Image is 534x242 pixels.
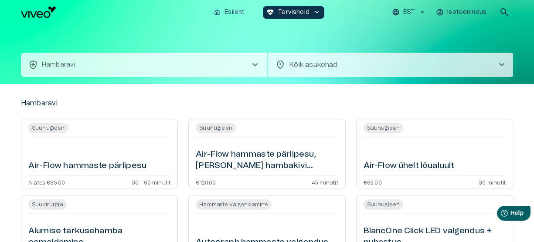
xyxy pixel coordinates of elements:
button: EST [391,6,428,19]
p: EST [403,8,415,17]
span: chevron_right [497,60,507,70]
p: €120.00 [196,179,216,185]
p: Hambaravi [21,98,58,108]
span: Suuhügieen [364,124,404,132]
p: 30 - 60 minutit [132,179,171,185]
span: keyboard_arrow_down [313,8,321,16]
p: Alates €85.00 [28,179,65,185]
span: Suuhügieen [364,201,404,208]
span: chevron_right [250,60,260,70]
span: Suuhügieen [28,124,68,132]
span: Hammaste valgendamine [196,201,272,208]
p: Tervishoid [278,8,310,17]
img: Viveo logo [21,7,56,18]
span: health_and_safety [28,60,38,70]
span: search [499,7,510,17]
p: Kõik asukohad [289,60,483,70]
a: Open service booking details [188,119,345,188]
span: ecg_heart [266,8,274,16]
button: Iseteenindus [435,6,489,19]
span: location_on [275,60,286,70]
p: 45 minutit [312,179,338,185]
span: Suukirurgia [28,201,67,208]
span: home [213,8,221,16]
button: health_and_safetyHambaravichevron_right [21,53,267,77]
p: Hambaravi [42,60,75,70]
p: Iseteenindus [447,8,486,17]
h6: Air-Flow hammaste pärlipesu, [PERSON_NAME] hambakivi eemaldamiseta [196,149,338,172]
p: 30 minutit [479,179,506,185]
button: open search modal [496,3,513,21]
a: Navigate to homepage [21,7,206,18]
iframe: Help widget launcher [466,202,534,227]
p: Esileht [224,8,245,17]
button: homeEsileht [210,6,249,19]
a: Open service booking details [356,119,513,188]
a: Open service booking details [21,119,178,188]
span: Suuhügieen [196,124,236,132]
h6: Air-Flow ühelt lõualuult [364,160,455,172]
p: €65.00 [364,179,382,185]
h6: Air-Flow hammaste pärlipesu [28,160,146,172]
button: ecg_heartTervishoidkeyboard_arrow_down [263,6,324,19]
